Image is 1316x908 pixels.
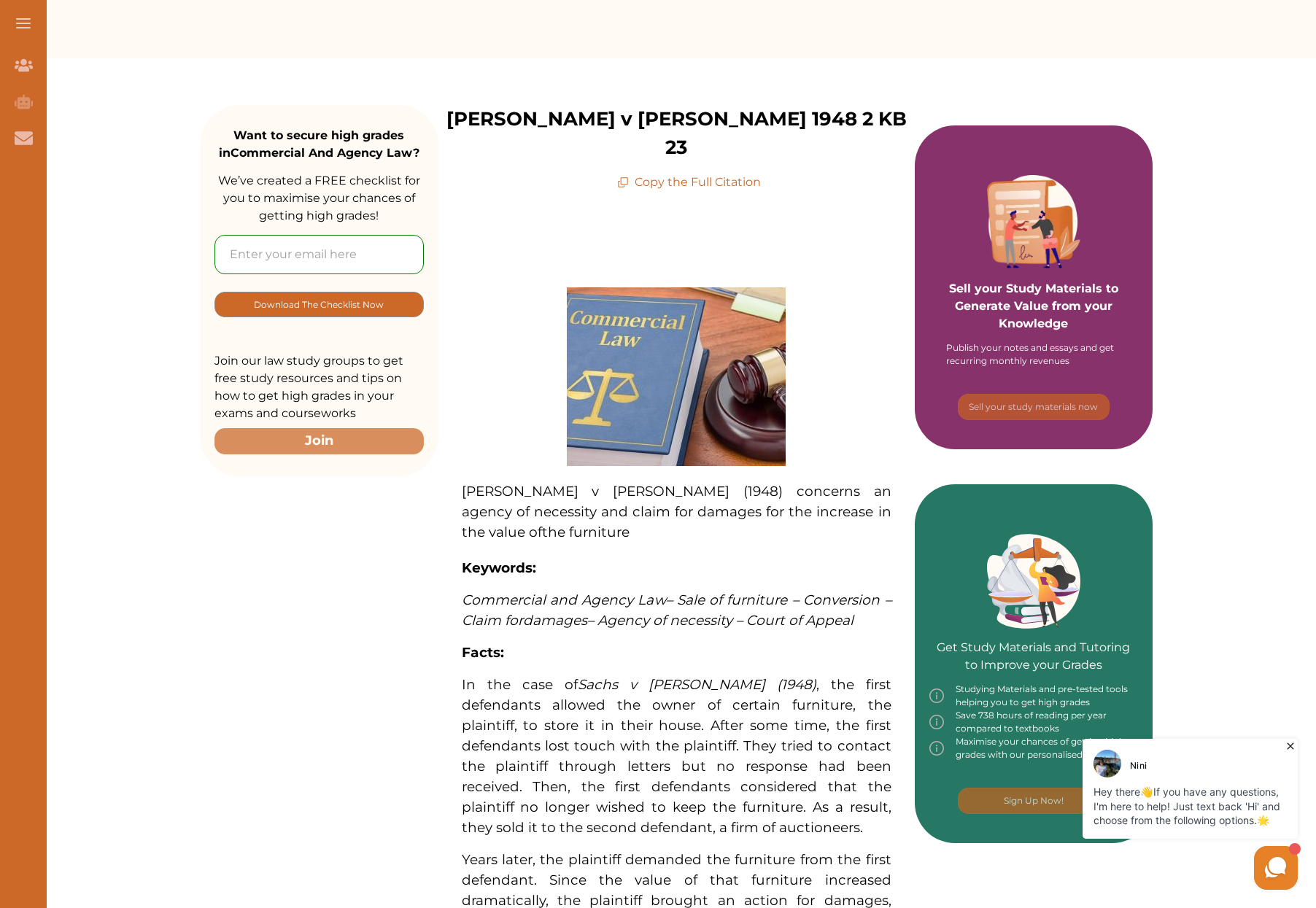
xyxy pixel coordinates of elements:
p: Get Study Materials and Tutoring to Improve your Grades [937,598,1130,674]
img: Green card image [987,534,1080,629]
div: Save 738 hours of reading per year compared to textbooks [929,709,1139,735]
span: [PERSON_NAME] v [PERSON_NAME] (1948) concerns an agency of necessity and claim for damages for th... [462,483,891,540]
strong: Keywords: [462,559,536,576]
span: the furniture [542,524,630,540]
div: Maximise your chances of getting high grades with our personalised support [929,735,1139,761]
span: – Sale of furniture – Conversion – Claim for [462,591,891,629]
p: Join our law study groups to get free study resources and tips on how to get high grades in your ... [214,352,424,422]
span: Sachs v [PERSON_NAME] (1948) [578,676,816,693]
span: damages [523,612,587,629]
span: We’ve created a FREE checklist for you to maximise your chances of getting high grades! [218,174,420,222]
span: – Agency of necessity – Court of Appeal [587,612,854,629]
iframe: HelpCrunch [966,735,1301,893]
p: Copy the Full Citation [617,174,761,191]
img: Purple card image [987,175,1080,268]
button: [object Object] [958,394,1110,420]
div: Publish your notes and essays and get recurring monthly revenues [946,341,1121,368]
p: Sell your Study Materials to Generate Value from your Knowledge [929,239,1139,333]
button: Join [214,428,424,454]
p: Sell your study materials now [969,400,1098,414]
img: info-img [929,709,944,735]
img: info-img [929,735,944,761]
img: info-img [929,683,944,709]
span: In the case of , the first defendants allowed the owner of certain furniture, the plaintiff, to s... [462,676,891,836]
p: [PERSON_NAME] v [PERSON_NAME] 1948 2 KB 23 [438,105,915,162]
button: [object Object] [214,292,424,317]
span: Commercial and Agency Law [462,591,666,608]
div: Studying Materials and pre-tested tools helping you to get high grades [929,683,1139,709]
input: Enter your email here [214,235,424,274]
strong: Facts: [462,644,504,661]
img: Commercial-and-Agency-Law-feature-300x245.jpg [567,287,786,466]
strong: Want to secure high grades in Commercial And Agency Law ? [219,128,419,160]
button: [object Object] [958,788,1110,814]
p: Download The Checklist Now [254,296,384,313]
